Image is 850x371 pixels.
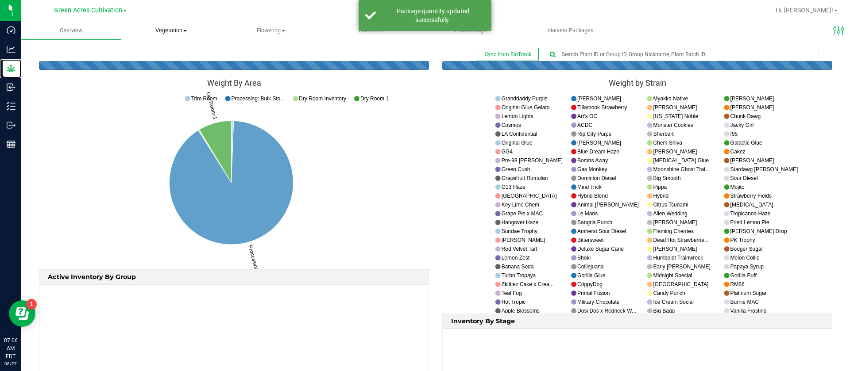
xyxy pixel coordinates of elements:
[577,281,603,287] text: CrippyDog
[776,7,833,14] span: Hi, [PERSON_NAME]!
[730,299,759,305] text: Burnie MAC
[730,210,771,217] text: Tropicanna Haze
[730,255,760,261] text: Melon Collie
[54,7,122,14] span: Green Acres Cultivation
[449,314,518,328] span: Inventory by Stage
[653,272,692,279] text: Midnight Special
[730,96,774,102] text: [PERSON_NAME]
[536,27,606,34] span: Harvest Packages
[502,237,545,243] text: [PERSON_NAME]
[653,264,711,270] text: Early [PERSON_NAME]
[502,281,554,287] text: Zkittlez Cake x Crea...
[7,45,15,54] inline-svg: Analytics
[299,96,346,102] text: Dry Room Inventory
[653,299,694,305] text: Ice Cream Social
[577,131,611,137] text: Rip City Purps
[577,228,626,234] text: Amherst Sour Diesel
[502,157,563,164] text: Pre-98 [PERSON_NAME]
[577,308,636,314] text: Dosi Dos x Redneck W...
[653,184,667,190] text: Pippa
[730,157,774,164] text: [PERSON_NAME]
[502,202,539,208] text: Key Lime Chem
[577,219,612,226] text: Sangria Punch
[502,149,513,155] text: GG4
[546,48,819,61] input: Search Plant ID or Group ID, Group Nickname, Plant Batch ID...
[502,96,548,102] text: Granddaddy Purple
[577,237,604,243] text: Bittersweet
[502,140,533,146] text: Original Glue
[730,113,761,119] text: Chunk Dawg
[653,228,694,234] text: Flaming Cherries
[502,113,533,119] text: Lemon Lights
[577,202,639,208] text: Animal [PERSON_NAME]
[653,255,704,261] text: Humboldt Trainwreck
[321,27,421,34] span: Harvest
[653,104,697,111] text: [PERSON_NAME]
[21,21,121,40] a: Overview
[4,337,17,360] p: 07:06 AM EDT
[653,96,688,102] text: Myakka Native
[653,290,685,296] text: Candy Punch
[577,157,608,164] text: Bombs Away
[577,122,592,128] text: ACDC
[485,51,531,57] span: Sync from BioTrack
[222,27,321,34] span: Flowering
[502,228,537,234] text: Sundae Trophy
[577,246,624,252] text: Deluxe Sugar Cane
[477,48,539,61] button: Sync from BioTrack
[502,210,543,217] text: Grape Pie x MAC
[360,96,389,102] text: Dry Room 1
[730,104,774,111] text: [PERSON_NAME]
[730,140,762,146] text: Galactic Glue
[730,184,745,190] text: Mojito
[39,79,429,88] div: Weight By Area
[502,290,522,296] text: Teal Fog
[121,21,221,40] a: Vegetation
[9,300,35,327] iframe: Resource center
[502,175,548,181] text: Grapefruit Romulan
[221,21,321,40] a: Flowering
[502,166,530,172] text: Green Cush
[730,131,738,137] text: I95
[577,149,619,155] text: Blue Dream Haze
[502,104,550,111] text: Original Glue Gelato
[653,166,710,172] text: Moonshine Ghost Trai...
[730,219,769,226] text: Fried Lemon Pie
[46,270,139,283] span: Active Inventory by Group
[502,131,537,137] text: LA Confidential
[653,281,709,287] text: [GEOGRAPHIC_DATA]
[7,64,15,73] inline-svg: Grow
[577,104,627,111] text: Tillamook Strawberry
[502,272,536,279] text: Turbo Tropaya
[502,255,530,261] text: Lemon Zest
[232,96,285,102] text: Processing: Bulk Sto...
[7,83,15,92] inline-svg: Inbound
[730,193,772,199] text: Strawberry Fields
[502,308,540,314] text: Apple Blossoms
[26,299,37,310] iframe: Resource center unread badge
[502,219,539,226] text: Hangover Haze
[4,360,17,367] p: 08/27
[730,149,746,155] text: Cakez
[48,27,94,34] span: Overview
[381,7,485,24] div: Package quantity updated successfully.
[577,113,598,119] text: Art's OG
[653,175,681,181] text: Big Smooth
[7,121,15,130] inline-svg: Outbound
[577,96,621,102] text: [PERSON_NAME]
[442,79,832,88] div: Weight by Strain
[7,26,15,34] inline-svg: Dashboard
[577,290,610,296] text: Primal Fusion
[191,96,217,102] text: Trim Room
[730,228,787,234] text: [PERSON_NAME] Drop
[730,202,773,208] text: [MEDICAL_DATA]
[577,264,604,270] text: Colliejuana
[653,149,697,155] text: [PERSON_NAME]
[7,140,15,149] inline-svg: Reports
[577,210,598,217] text: Le Mans
[577,193,608,199] text: Hybrid Blend
[653,237,709,243] text: Dead Hot Strawberrie...
[321,21,421,40] a: Harvest
[653,113,699,119] text: [US_STATE] Noble
[653,308,675,314] text: Big Bagg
